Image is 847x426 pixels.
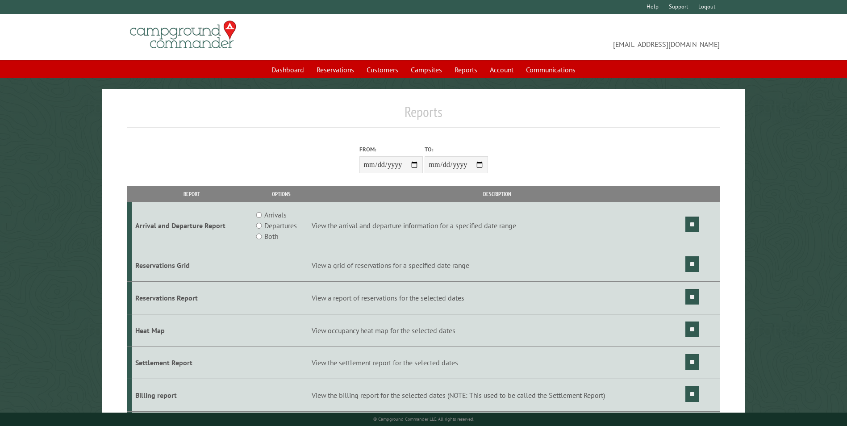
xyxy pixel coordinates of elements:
[132,202,252,249] td: Arrival and Departure Report
[310,202,684,249] td: View the arrival and departure information for a specified date range
[132,347,252,379] td: Settlement Report
[373,416,474,422] small: © Campground Commander LLC. All rights reserved.
[132,314,252,347] td: Heat Map
[405,61,447,78] a: Campsites
[484,61,519,78] a: Account
[310,314,684,347] td: View occupancy heat map for the selected dates
[311,61,359,78] a: Reservations
[132,186,252,202] th: Report
[264,220,297,231] label: Departures
[425,145,488,154] label: To:
[310,186,684,202] th: Description
[252,186,310,202] th: Options
[127,103,719,128] h1: Reports
[310,249,684,282] td: View a grid of reservations for a specified date range
[310,281,684,314] td: View a report of reservations for the selected dates
[424,25,720,50] span: [EMAIL_ADDRESS][DOMAIN_NAME]
[264,231,278,242] label: Both
[449,61,483,78] a: Reports
[310,347,684,379] td: View the settlement report for the selected dates
[132,249,252,282] td: Reservations Grid
[310,379,684,412] td: View the billing report for the selected dates (NOTE: This used to be called the Settlement Report)
[359,145,423,154] label: From:
[132,281,252,314] td: Reservations Report
[264,209,287,220] label: Arrivals
[132,379,252,412] td: Billing report
[266,61,309,78] a: Dashboard
[521,61,581,78] a: Communications
[127,17,239,52] img: Campground Commander
[361,61,404,78] a: Customers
